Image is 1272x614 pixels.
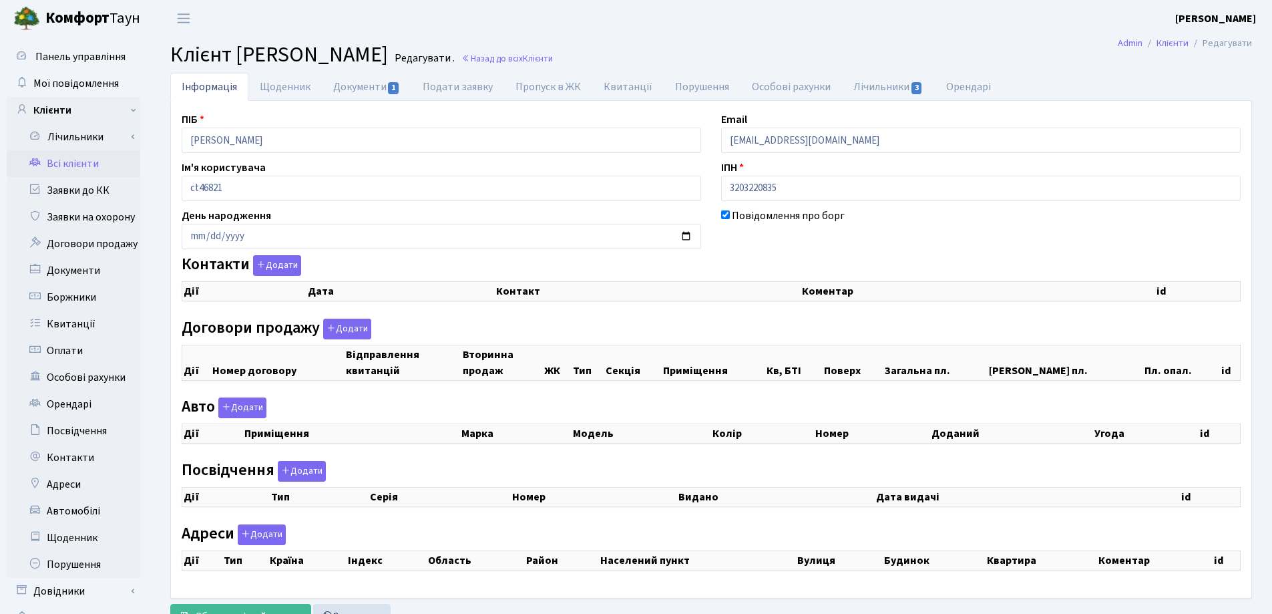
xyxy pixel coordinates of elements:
th: Серія [369,487,511,506]
th: Дії [182,487,270,506]
b: [PERSON_NAME] [1175,11,1256,26]
a: Орендарі [935,73,1002,101]
th: Дії [182,424,244,444]
th: Будинок [883,551,986,570]
th: Видано [677,487,875,506]
button: Авто [218,398,266,418]
a: Додати [215,396,266,419]
span: Мої повідомлення [33,76,119,91]
a: Адреси [7,471,140,498]
label: День народження [182,208,271,224]
a: Оплати [7,337,140,364]
a: Документи [322,73,411,101]
th: Доданий [930,424,1093,444]
a: Орендарі [7,391,140,418]
button: Посвідчення [278,461,326,482]
a: Додати [320,316,371,339]
span: 1 [388,82,399,94]
th: Поверх [823,345,883,380]
th: Дії [182,345,212,380]
th: id [1155,282,1241,301]
label: Авто [182,398,266,418]
th: Вулиця [796,551,883,570]
a: Договори продажу [7,231,140,257]
th: id [1199,424,1241,444]
th: Дії [182,551,223,570]
span: Панель управління [35,49,126,64]
label: Повідомлення про борг [732,208,845,224]
a: Документи [7,257,140,284]
th: [PERSON_NAME] пл. [988,345,1143,380]
th: Загальна пл. [883,345,988,380]
th: Секція [604,345,662,380]
span: Клієнт [PERSON_NAME] [170,39,388,70]
a: Клієнти [7,97,140,124]
a: Особові рахунки [7,364,140,391]
th: Тип [572,345,604,380]
a: Додати [274,458,326,482]
a: Боржники [7,284,140,311]
a: Особові рахунки [740,73,842,101]
th: Країна [268,551,347,570]
a: Автомобілі [7,498,140,524]
a: Лічильники [15,124,140,150]
th: Область [427,551,525,570]
a: Панель управління [7,43,140,70]
button: Адреси [238,524,286,545]
label: Адреси [182,524,286,545]
th: Населений пункт [599,551,796,570]
th: Індекс [347,551,427,570]
th: Колір [711,424,814,444]
a: Порушення [7,551,140,578]
label: ІПН [721,160,744,176]
th: Коментар [1097,551,1213,570]
a: Заявки до КК [7,177,140,204]
small: Редагувати . [392,52,455,65]
th: Приміщення [662,345,765,380]
th: ЖК [543,345,572,380]
a: Посвідчення [7,418,140,444]
a: Мої повідомлення [7,70,140,97]
th: Коментар [801,282,1155,301]
label: Ім'я користувача [182,160,266,176]
th: Район [525,551,599,570]
label: Посвідчення [182,461,326,482]
a: Довідники [7,578,140,605]
th: Відправлення квитанцій [345,345,461,380]
button: Переключити навігацію [167,7,200,29]
a: [PERSON_NAME] [1175,11,1256,27]
th: Квартира [986,551,1097,570]
th: Модель [572,424,711,444]
a: Назад до всіхКлієнти [461,52,553,65]
label: Контакти [182,255,301,276]
th: Номер договору [211,345,344,380]
th: Пл. опал. [1143,345,1220,380]
th: Номер [511,487,678,506]
a: Всі клієнти [7,150,140,177]
a: Клієнти [1156,36,1189,50]
label: Договори продажу [182,319,371,339]
th: Номер [814,424,930,444]
button: Договори продажу [323,319,371,339]
a: Порушення [664,73,740,101]
th: id [1220,345,1240,380]
a: Заявки на охорону [7,204,140,231]
span: Таун [45,7,140,30]
label: ПІБ [182,112,204,128]
th: Кв, БТІ [765,345,823,380]
label: Email [721,112,747,128]
button: Контакти [253,255,301,276]
a: Квитанції [592,73,664,101]
th: Контакт [495,282,801,301]
nav: breadcrumb [1098,29,1272,57]
th: id [1180,487,1240,506]
a: Додати [234,522,286,545]
span: Клієнти [523,52,553,65]
th: id [1213,551,1241,570]
span: 3 [911,82,922,94]
img: logo.png [13,5,40,32]
a: Подати заявку [411,73,504,101]
th: Марка [460,424,572,444]
th: Дата видачі [875,487,1180,506]
a: Квитанції [7,311,140,337]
